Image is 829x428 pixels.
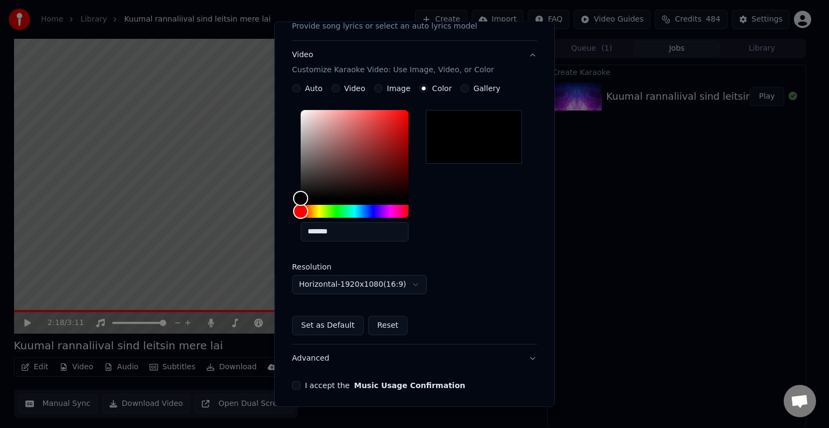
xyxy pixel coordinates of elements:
label: I accept the [305,382,465,389]
button: Set as Default [292,316,364,335]
label: Resolution [292,263,400,271]
button: Reset [368,316,407,335]
p: Customize Karaoke Video: Use Image, Video, or Color [292,65,494,75]
div: Video [292,50,494,75]
label: Color [432,85,452,92]
div: Color [301,110,409,198]
p: Provide song lyrics or select an auto lyrics model [292,21,477,32]
div: VideoCustomize Karaoke Video: Use Image, Video, or Color [292,84,537,344]
label: Video [344,85,365,92]
label: Gallery [473,85,500,92]
button: I accept the [354,382,465,389]
button: Advanced [292,344,537,372]
div: Hue [301,205,409,218]
button: VideoCustomize Karaoke Video: Use Image, Video, or Color [292,41,537,84]
label: Image [387,85,411,92]
label: Auto [305,85,323,92]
